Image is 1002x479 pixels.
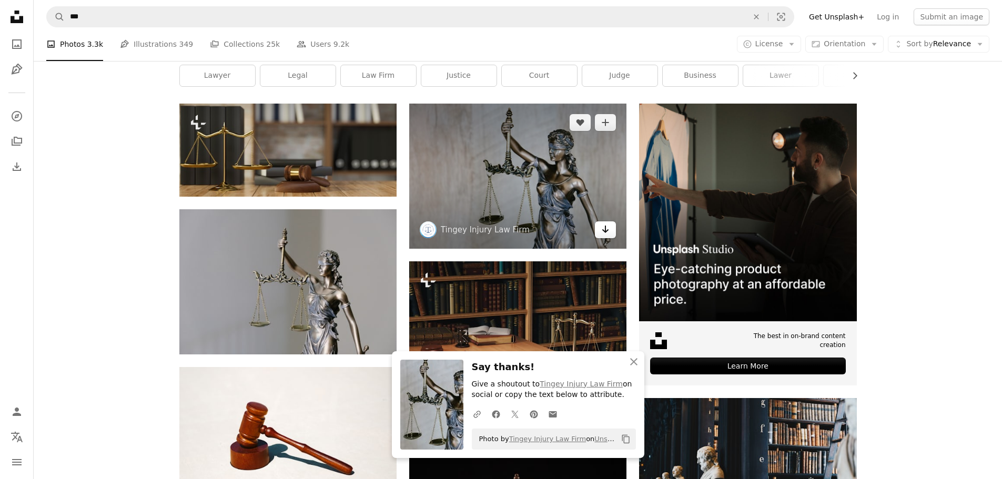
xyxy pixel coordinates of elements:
[179,145,397,155] a: Judge gavel and scales of justice mockup on wooden desk over blurred lawyer office background. 3d...
[617,430,635,448] button: Copy to clipboard
[888,36,989,53] button: Sort byRelevance
[914,8,989,25] button: Submit an image
[755,39,783,48] span: License
[409,261,626,417] img: a wooden desk topped with books and a judge's scale
[663,65,738,86] a: business
[726,332,845,350] span: The best in on-brand content creation
[6,59,27,80] a: Illustrations
[595,221,616,238] a: Download
[472,379,636,400] p: Give a shoutout to on social or copy the text below to attribute.
[871,8,905,25] a: Log in
[46,6,794,27] form: Find visuals sitewide
[906,39,933,48] span: Sort by
[845,65,857,86] button: scroll list to the right
[768,7,794,27] button: Visual search
[6,6,27,29] a: Home — Unsplash
[409,104,626,248] img: woman holding sword statue during daytime
[6,106,27,127] a: Explore
[803,8,871,25] a: Get Unsplash+
[805,36,884,53] button: Orientation
[650,332,667,349] img: file-1631678316303-ed18b8b5cb9cimage
[650,358,845,374] div: Learn More
[594,435,625,443] a: Unsplash
[266,38,280,50] span: 25k
[6,131,27,152] a: Collections
[6,34,27,55] a: Photos
[120,27,193,61] a: Illustrations 349
[570,114,591,131] button: Like
[639,465,856,475] a: book lot on black wooden shelf
[421,65,497,86] a: justice
[6,426,27,447] button: Language
[341,65,416,86] a: law firm
[543,403,562,424] a: Share over email
[743,65,818,86] a: lawer
[6,452,27,473] button: Menu
[524,403,543,424] a: Share on Pinterest
[474,431,617,447] span: Photo by on
[179,38,194,50] span: 349
[180,65,255,86] a: lawyer
[6,401,27,422] a: Log in / Sign up
[582,65,657,86] a: judge
[179,104,397,197] img: Judge gavel and scales of justice mockup on wooden desk over blurred lawyer office background. 3d...
[824,39,865,48] span: Orientation
[595,114,616,131] button: Add to Collection
[906,39,971,49] span: Relevance
[420,221,437,238] img: Go to Tingey Injury Law Firm's profile
[745,7,768,27] button: Clear
[409,171,626,181] a: woman holding sword statue during daytime
[333,38,349,50] span: 9.2k
[179,277,397,286] a: woman in dress holding sword figurine
[824,65,899,86] a: gavel
[502,65,577,86] a: court
[210,27,280,61] a: Collections 25k
[179,434,397,444] a: brown wooden tool on white surface
[409,334,626,343] a: a wooden desk topped with books and a judge's scale
[509,435,586,443] a: Tingey Injury Law Firm
[505,403,524,424] a: Share on Twitter
[6,156,27,177] a: Download History
[260,65,336,86] a: legal
[737,36,802,53] button: License
[297,27,349,61] a: Users 9.2k
[487,403,505,424] a: Share on Facebook
[639,104,856,385] a: The best in on-brand content creationLearn More
[47,7,65,27] button: Search Unsplash
[179,209,397,354] img: woman in dress holding sword figurine
[639,104,856,321] img: file-1715714098234-25b8b4e9d8faimage
[472,360,636,375] h3: Say thanks!
[540,380,623,388] a: Tingey Injury Law Firm
[441,225,530,235] a: Tingey Injury Law Firm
